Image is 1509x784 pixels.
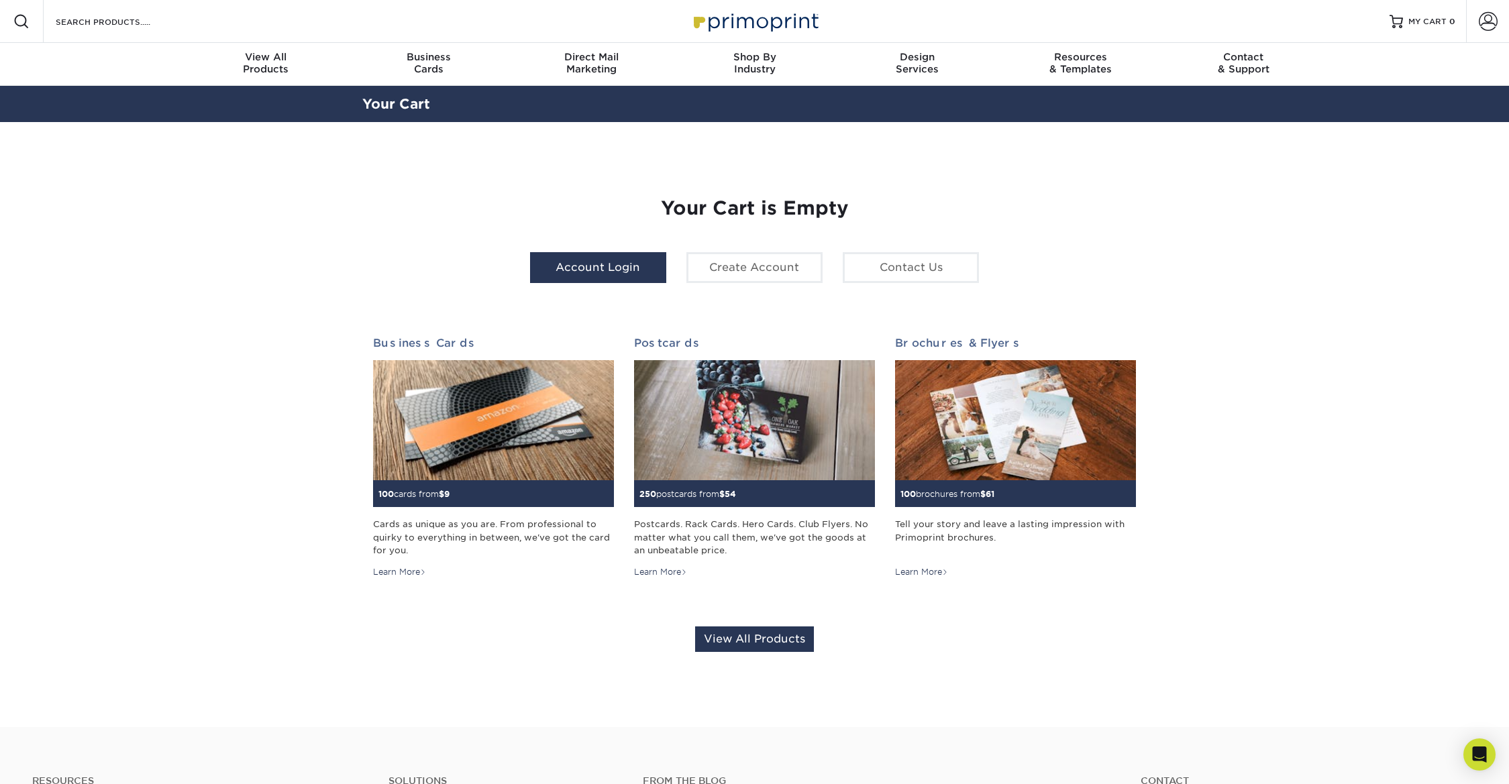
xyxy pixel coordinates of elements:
[1162,43,1325,86] a: Contact& Support
[444,489,450,499] span: 9
[378,489,394,499] span: 100
[900,489,994,499] small: brochures from
[895,360,1136,481] img: Brochures & Flyers
[510,51,673,63] span: Direct Mail
[843,252,979,283] a: Contact Us
[373,518,614,557] div: Cards as unique as you are. From professional to quirky to everything in between, we've got the c...
[836,51,999,63] span: Design
[895,566,948,578] div: Learn More
[634,566,687,578] div: Learn More
[362,96,430,112] a: Your Cart
[378,489,450,499] small: cards from
[1449,17,1455,26] span: 0
[634,337,875,349] h2: Postcards
[439,489,444,499] span: $
[999,51,1162,75] div: & Templates
[900,489,916,499] span: 100
[719,489,725,499] span: $
[673,51,836,75] div: Industry
[347,43,510,86] a: BusinessCards
[673,51,836,63] span: Shop By
[639,489,736,499] small: postcards from
[373,337,614,349] h2: Business Cards
[373,337,614,578] a: Business Cards 100cards from$9 Cards as unique as you are. From professional to quirky to everyth...
[999,43,1162,86] a: Resources& Templates
[3,743,114,779] iframe: Google Customer Reviews
[695,626,814,652] a: View All Products
[1408,16,1447,27] span: MY CART
[980,489,986,499] span: $
[54,13,185,30] input: SEARCH PRODUCTS.....
[836,51,999,75] div: Services
[895,518,1136,557] div: Tell your story and leave a lasting impression with Primoprint brochures.
[510,43,673,86] a: Direct MailMarketing
[673,43,836,86] a: Shop ByIndustry
[836,43,999,86] a: DesignServices
[510,51,673,75] div: Marketing
[185,51,348,63] span: View All
[1162,51,1325,75] div: & Support
[347,51,510,63] span: Business
[185,43,348,86] a: View AllProducts
[686,252,823,283] a: Create Account
[373,566,426,578] div: Learn More
[1463,738,1496,771] div: Open Intercom Messenger
[530,252,666,283] a: Account Login
[895,337,1136,349] h2: Brochures & Flyers
[895,337,1136,578] a: Brochures & Flyers 100brochures from$61 Tell your story and leave a lasting impression with Primo...
[999,51,1162,63] span: Resources
[634,360,875,481] img: Postcards
[185,51,348,75] div: Products
[347,51,510,75] div: Cards
[634,337,875,578] a: Postcards 250postcards from$54 Postcards. Rack Cards. Hero Cards. Club Flyers. No matter what you...
[1162,51,1325,63] span: Contact
[639,489,656,499] span: 250
[634,518,875,557] div: Postcards. Rack Cards. Hero Cards. Club Flyers. No matter what you call them, we've got the goods...
[373,197,1137,220] h1: Your Cart is Empty
[688,7,822,36] img: Primoprint
[373,360,614,481] img: Business Cards
[725,489,736,499] span: 54
[986,489,994,499] span: 61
